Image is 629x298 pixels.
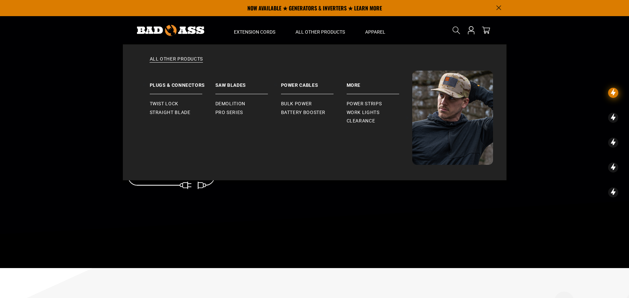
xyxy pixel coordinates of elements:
img: Bad Ass Extension Cords [412,71,493,165]
a: Demolition [215,100,281,108]
a: Straight Blade [150,108,215,117]
span: Bulk Power [281,101,312,107]
span: Power Strips [347,101,382,107]
span: Clearance [347,118,375,124]
a: Work Lights [347,108,412,117]
summary: Extension Cords [224,16,285,44]
a: Bulk Power [281,100,347,108]
span: Pro Series [215,110,243,116]
a: Power Cables [281,71,347,94]
a: Power Strips [347,100,412,108]
a: Saw Blades [215,71,281,94]
a: Shop Outdoor/Indoor [128,167,215,186]
span: Work Lights [347,110,380,116]
img: Bad Ass Extension Cords [137,25,204,36]
a: All Other Products [136,56,493,71]
span: Demolition [215,101,245,107]
a: Pro Series [215,108,281,117]
a: Clearance [347,117,412,125]
span: Twist Lock [150,101,178,107]
summary: Search [451,25,462,36]
span: Battery Booster [281,110,326,116]
span: Straight Blade [150,110,190,116]
span: All Other Products [295,29,345,35]
summary: Apparel [355,16,395,44]
summary: All Other Products [285,16,355,44]
a: Plugs & Connectors [150,71,215,94]
a: Twist Lock [150,100,215,108]
span: Extension Cords [234,29,275,35]
a: Battery Booster [281,108,347,117]
span: Apparel [365,29,385,35]
a: More [347,71,412,94]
